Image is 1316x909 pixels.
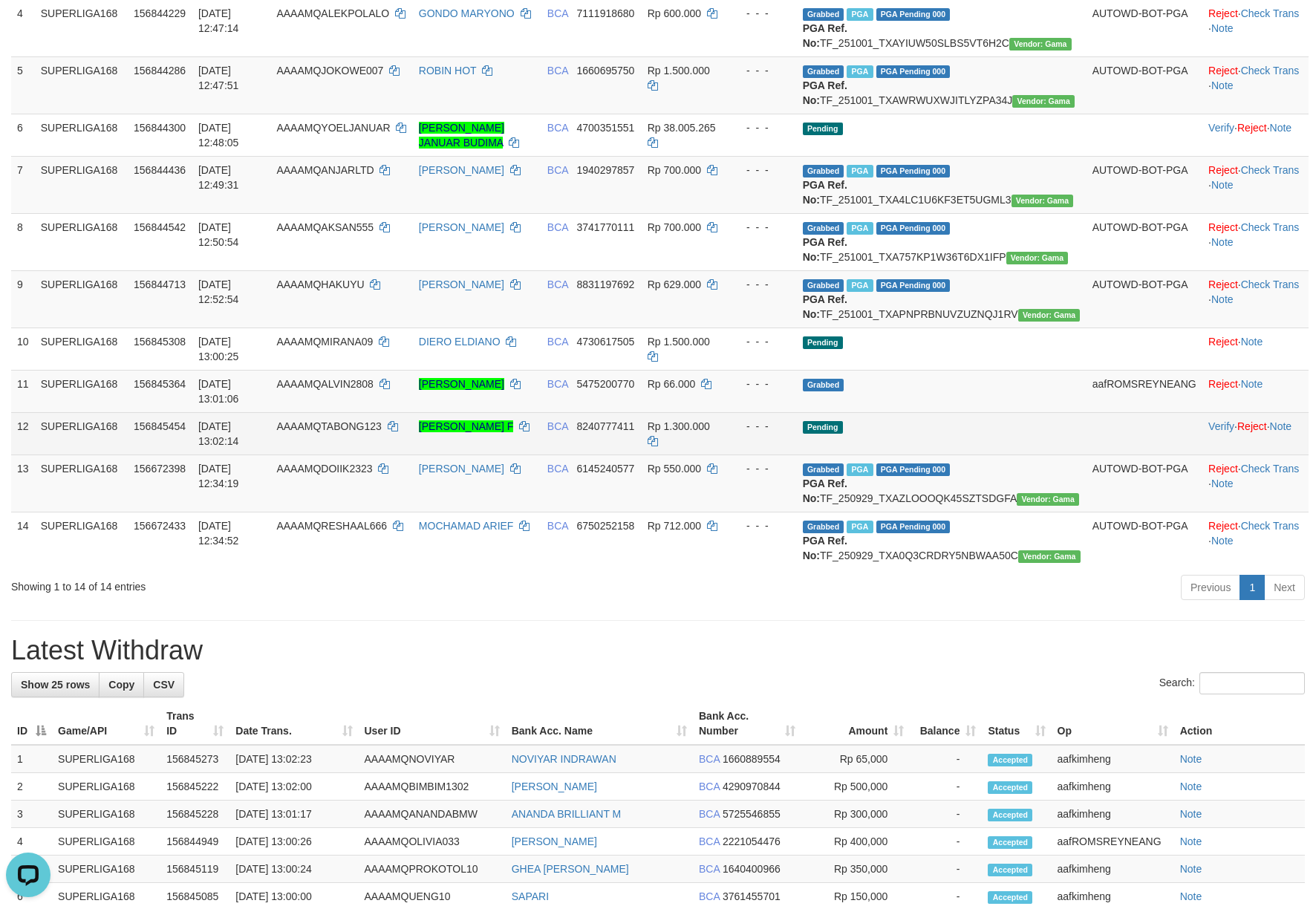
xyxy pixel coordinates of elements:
[1087,270,1202,328] td: AUTOWD-BOT-PGA
[1208,122,1234,134] a: Verify
[229,745,358,773] td: [DATE] 13:02:23
[576,65,634,76] span: Copy 1660695750 to clipboard
[734,377,791,391] div: - - -
[52,828,160,856] td: SUPERLIGA168
[801,801,910,828] td: Rp 300,000
[547,378,568,390] span: BCA
[547,164,568,176] span: BCA
[11,328,35,370] td: 10
[547,221,568,233] span: BCA
[52,801,160,828] td: SUPERLIGA168
[734,334,791,349] div: - - -
[576,420,634,432] span: Copy 8240777411 to clipboard
[547,520,568,532] span: BCA
[160,801,229,828] td: 156845228
[803,222,844,235] span: Grabbed
[1018,550,1081,563] span: Vendor URL: https://trx31.1velocity.biz
[734,277,791,292] div: - - -
[21,679,90,691] span: Show 25 rows
[1211,22,1234,34] a: Note
[547,65,568,76] span: BCA
[876,463,951,476] span: PGA Pending
[1180,835,1202,847] a: Note
[547,463,568,475] span: BCA
[143,672,184,697] a: CSV
[803,336,843,349] span: Pending
[198,336,239,362] span: [DATE] 13:00:25
[134,65,186,76] span: 156844286
[876,65,951,78] span: PGA Pending
[648,278,701,290] span: Rp 629.000
[1264,575,1305,600] a: Next
[419,65,477,76] a: ROBIN HOT
[910,828,982,856] td: -
[1202,270,1309,328] td: · ·
[648,164,701,176] span: Rp 700.000
[910,745,982,773] td: -
[512,753,616,765] a: NOVIYAR INDRAWAN
[11,703,52,745] th: ID: activate to sort column descending
[876,222,951,235] span: PGA Pending
[803,293,847,320] b: PGA Ref. No:
[198,463,239,489] span: [DATE] 12:34:19
[52,703,160,745] th: Game/API: activate to sort column ascending
[229,856,358,883] td: [DATE] 13:00:24
[1237,420,1267,432] a: Reject
[1241,65,1300,76] a: Check Trans
[1087,512,1202,569] td: AUTOWD-BOT-PGA
[1202,156,1309,213] td: · ·
[547,420,568,432] span: BCA
[419,122,504,149] a: [PERSON_NAME] JANUAR BUDIMA
[797,156,1087,213] td: TF_251001_TXA4LC1U6KF3ET5UGML3
[35,512,128,569] td: SUPERLIGA168
[1018,309,1081,322] span: Vendor URL: https://trx31.1velocity.biz
[723,863,781,875] span: Copy 1640400966 to clipboard
[229,773,358,801] td: [DATE] 13:02:00
[1052,703,1174,745] th: Op: activate to sort column ascending
[419,336,501,348] a: DIERO ELDIANO
[648,65,710,76] span: Rp 1.500.000
[1202,328,1309,370] td: ·
[359,828,506,856] td: AAAAMQOLIVIA033
[576,164,634,176] span: Copy 1940297857 to clipboard
[1180,753,1202,765] a: Note
[1208,520,1238,532] a: Reject
[419,520,514,532] a: MOCHAMAD ARIEF
[648,520,701,532] span: Rp 712.000
[160,828,229,856] td: 156844949
[1211,293,1234,305] a: Note
[801,773,910,801] td: Rp 500,000
[576,463,634,475] span: Copy 6145240577 to clipboard
[982,703,1051,745] th: Status: activate to sort column ascending
[797,270,1087,328] td: TF_251001_TXAPNPRBNUVZUZNQJ1RV
[803,179,847,206] b: PGA Ref. No:
[803,478,847,504] b: PGA Ref. No:
[797,454,1087,512] td: TF_250929_TXAZLOOOQK45SZTSDGFA
[35,454,128,512] td: SUPERLIGA168
[1208,336,1238,348] a: Reject
[506,703,693,745] th: Bank Acc. Name: activate to sort column ascending
[35,56,128,114] td: SUPERLIGA168
[803,79,847,106] b: PGA Ref. No:
[276,7,389,19] span: AAAAMQALEKPOLALO
[11,156,35,213] td: 7
[847,521,873,533] span: Marked by aafsoycanthlai
[1208,164,1238,176] a: Reject
[734,419,791,434] div: - - -
[11,412,35,454] td: 12
[803,279,844,292] span: Grabbed
[1052,828,1174,856] td: aafROMSREYNEANG
[419,278,504,290] a: [PERSON_NAME]
[803,236,847,263] b: PGA Ref. No:
[734,63,791,78] div: - - -
[35,213,128,270] td: SUPERLIGA168
[419,164,504,176] a: [PERSON_NAME]
[198,65,239,91] span: [DATE] 12:47:51
[134,7,186,19] span: 156844229
[699,808,720,820] span: BCA
[576,336,634,348] span: Copy 4730617505 to clipboard
[847,279,873,292] span: Marked by aafsoycanthlai
[419,378,504,390] a: [PERSON_NAME]
[11,270,35,328] td: 9
[11,773,52,801] td: 2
